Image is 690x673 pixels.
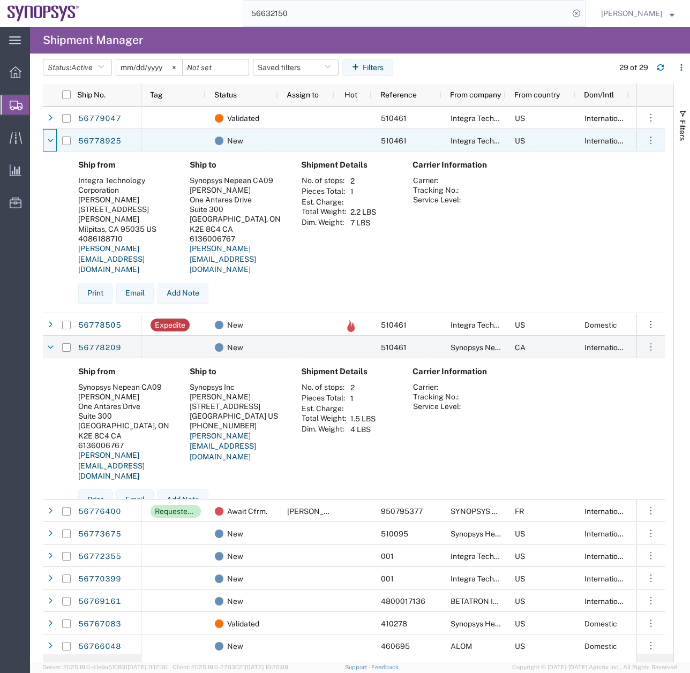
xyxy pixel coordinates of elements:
[78,339,122,357] a: 56778209
[301,197,347,207] th: Est. Charge:
[78,526,122,543] a: 56773675
[412,176,461,185] th: Carrier:
[451,574,523,583] span: Integra Technologies
[150,90,163,99] span: Tag
[301,207,347,217] th: Total Weight:
[78,317,122,334] a: 56778505
[116,283,154,304] button: Email
[227,635,243,657] span: New
[584,642,617,651] span: Domestic
[172,664,288,670] span: Client: 2025.18.0-27d3021
[190,234,284,244] div: 6136006767
[183,59,249,75] input: Not set
[342,59,393,76] button: Filters
[301,382,347,393] th: No. of stops:
[190,195,284,205] div: One Antares Drive
[412,160,498,170] h4: Carrier Information
[78,244,145,274] a: [PERSON_NAME][EMAIL_ADDRESS][DOMAIN_NAME]
[584,530,628,538] span: International
[190,411,284,421] div: [GEOGRAPHIC_DATA] US
[584,597,628,606] span: International
[77,90,106,99] span: Ship No.
[253,59,339,76] button: Saved filters
[78,382,172,392] div: Synopsys Nepean CA09
[78,548,122,565] a: 56772355
[412,392,461,402] th: Tracking No.:
[584,574,628,583] span: International
[227,314,243,336] span: New
[678,120,687,141] span: Filters
[301,160,395,170] h4: Shipment Details
[584,552,628,561] span: International
[381,642,410,651] span: 460695
[78,205,172,224] div: [STREET_ADDRESS][PERSON_NAME]
[78,638,122,655] a: 56766048
[347,413,379,424] td: 1.5 LBS
[190,432,256,461] a: [PERSON_NAME][EMAIL_ADDRESS][DOMAIN_NAME]
[243,1,569,26] input: Search for shipment number, reference number
[584,321,617,329] span: Domestic
[515,507,524,516] span: FR
[381,552,394,561] span: 001
[451,137,560,145] span: Integra Technology Corporation
[515,642,525,651] span: US
[380,90,417,99] span: Reference
[412,382,461,392] th: Carrier:
[584,114,628,123] span: International
[515,137,525,145] span: US
[190,402,284,411] div: [STREET_ADDRESS]
[78,392,172,402] div: [PERSON_NAME]
[127,664,168,670] span: [DATE] 11:12:30
[412,367,498,376] h4: Carrier Information
[347,186,380,197] td: 1
[347,393,379,404] td: 1
[584,619,617,628] span: Domestic
[584,343,628,352] span: International
[515,530,525,538] span: US
[78,441,172,450] div: 6136006767
[227,612,259,635] span: Validated
[301,217,347,228] th: Dim. Weight:
[381,574,394,583] span: 001
[301,404,347,413] th: Est. Charge:
[287,90,319,99] span: Assign to
[347,207,380,217] td: 2.2 LBS
[451,114,560,123] span: Integra Technology Corporation
[381,597,425,606] span: 4800017136
[78,451,145,480] a: [PERSON_NAME][EMAIL_ADDRESS][DOMAIN_NAME]
[451,552,523,561] span: Integra Technologies
[301,176,347,186] th: No. of stops:
[381,343,407,352] span: 510461
[190,205,284,214] div: Suite 300
[344,90,357,99] span: Hot
[214,90,237,99] span: Status
[157,489,208,511] button: Add Note
[227,130,243,152] span: New
[584,90,614,99] span: Dom/Intl
[78,133,122,150] a: 56778925
[381,137,407,145] span: 510461
[381,507,423,516] span: 950795377
[515,114,525,123] span: US
[381,114,407,123] span: 510461
[227,107,259,130] span: Validated
[451,642,472,651] span: ALOM
[619,62,648,73] div: 29 of 29
[190,176,284,185] div: Synopsys Nepean CA09
[301,413,347,424] th: Total Weight:
[155,505,197,518] div: Requested add'l. details
[451,321,560,329] span: Integra Technology Corporation
[7,5,79,21] img: logo
[78,160,172,170] h4: Ship from
[584,137,628,145] span: International
[78,224,172,234] div: Milpitas, CA 95035 US
[451,530,554,538] span: Synopsys Headquarters USSV
[190,421,284,430] div: [PHONE_NUMBER]
[78,571,122,588] a: 56770399
[512,663,677,672] span: Copyright © [DATE]-[DATE] Agistix Inc., All Rights Reserved
[78,593,122,610] a: 56769161
[451,597,506,606] span: BETATRON INC.
[412,185,461,195] th: Tracking No.:
[381,619,407,628] span: 410278
[227,336,243,359] span: New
